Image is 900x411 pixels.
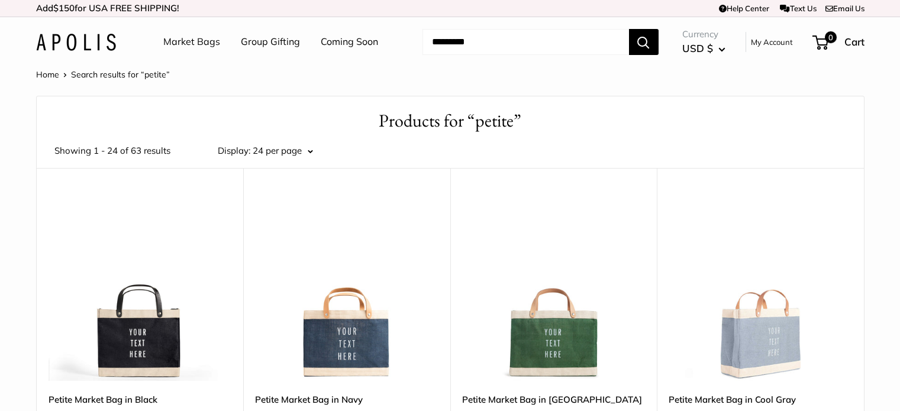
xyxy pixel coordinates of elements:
[814,33,864,51] a: 0 Cart
[218,143,250,159] label: Display:
[36,67,170,82] nav: Breadcrumb
[719,4,769,13] a: Help Center
[255,198,438,381] a: description_Make it yours with custom text.Petite Market Bag in Navy
[253,145,302,156] span: 24 per page
[682,42,713,54] span: USD $
[682,39,725,58] button: USD $
[241,33,300,51] a: Group Gifting
[682,26,725,43] span: Currency
[36,34,116,51] img: Apolis
[49,393,232,406] a: Petite Market Bag in Black
[253,143,313,159] button: 24 per page
[422,29,629,55] input: Search...
[669,393,852,406] a: Petite Market Bag in Cool Gray
[462,198,646,381] a: description_Make it yours with custom printed text.description_Take it anywhere with easy-grip ha...
[36,69,59,80] a: Home
[824,31,836,43] span: 0
[669,198,852,381] a: Petite Market Bag in Cool GrayPetite Market Bag in Cool Gray
[629,29,659,55] button: Search
[49,198,232,381] img: description_Make it yours with custom printed text.
[49,198,232,381] a: description_Make it yours with custom printed text.Petite Market Bag in Black
[825,4,864,13] a: Email Us
[54,143,170,159] span: Showing 1 - 24 of 63 results
[780,4,816,13] a: Text Us
[751,35,793,49] a: My Account
[462,393,646,406] a: Petite Market Bag in [GEOGRAPHIC_DATA]
[321,33,378,51] a: Coming Soon
[255,393,438,406] a: Petite Market Bag in Navy
[255,198,438,381] img: description_Make it yours with custom text.
[54,108,846,134] h1: Products for “petite”
[163,33,220,51] a: Market Bags
[71,69,170,80] span: Search results for “petite”
[462,198,646,381] img: description_Make it yours with custom printed text.
[53,2,75,14] span: $150
[844,35,864,48] span: Cart
[669,198,852,381] img: Petite Market Bag in Cool Gray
